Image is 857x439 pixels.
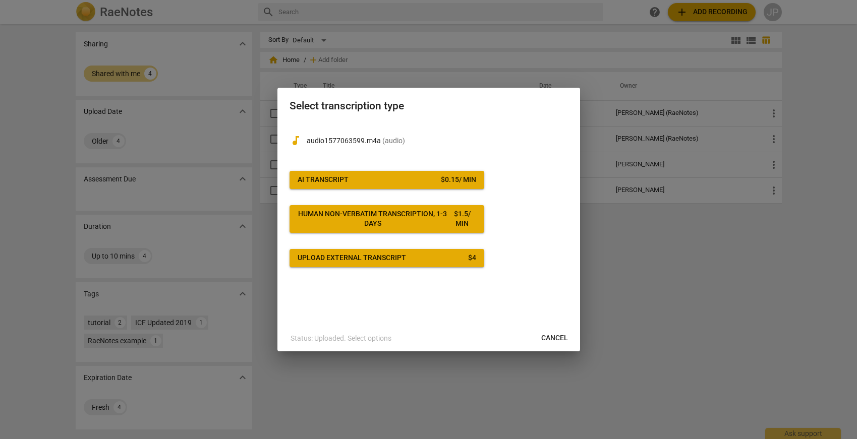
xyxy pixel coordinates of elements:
h2: Select transcription type [290,100,568,112]
span: ( audio ) [382,137,405,145]
div: Human non-verbatim transcription, 1-3 days [298,209,448,229]
button: Upload external transcript$4 [290,249,484,267]
div: $ 1.5 / min [448,209,476,229]
p: Status: Uploaded. Select options [291,333,391,344]
button: AI Transcript$0.15/ min [290,171,484,189]
button: Cancel [533,329,576,347]
div: AI Transcript [298,175,349,185]
div: Upload external transcript [298,253,406,263]
span: Cancel [541,333,568,343]
div: $ 4 [468,253,476,263]
button: Human non-verbatim transcription, 1-3 days$1.5/ min [290,205,484,233]
span: audiotrack [290,135,302,147]
p: audio1577063599.m4a(audio) [307,136,568,146]
div: $ 0.15 / min [441,175,476,185]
